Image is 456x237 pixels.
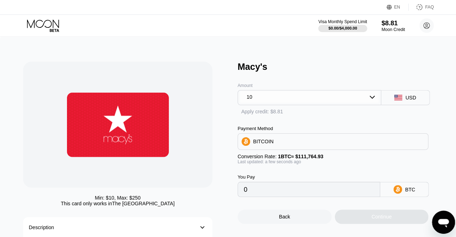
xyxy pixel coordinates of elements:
[401,185,411,190] div: BTC
[325,26,353,30] div: $0.00 / $4,000.00
[378,19,401,27] div: $8.81
[196,221,204,229] div: 󰅀
[315,19,363,32] div: Visa Monthly Spend Limit$0.00/$4,000.00
[238,90,375,103] div: 10
[239,108,280,113] div: Apply credit: $8.81
[28,222,53,228] div: Description
[275,152,320,158] span: 1 BTC ≈ $111,764.93
[235,152,424,158] div: Conversion Rate:
[421,5,429,10] div: FAQ
[244,93,250,99] div: 10
[235,82,377,87] div: Amount
[427,208,450,231] iframe: Button to launch messaging window
[235,207,328,222] div: Back
[383,4,404,11] div: EN
[404,4,429,11] div: FAQ
[401,94,412,99] div: USD
[60,199,173,204] div: This card only works in The [GEOGRAPHIC_DATA]
[235,124,424,130] div: Payment Method
[390,5,396,10] div: EN
[378,27,401,32] div: Moon Credit
[315,19,363,24] div: Visa Monthly Spend Limit
[235,158,424,163] div: Last updated: a few seconds ago
[94,193,139,199] div: Min: $ 10 , Max: $ 250
[276,212,287,217] div: Back
[235,172,376,178] div: You Pay
[235,61,440,71] div: Macy's
[378,19,401,32] div: $8.81Moon Credit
